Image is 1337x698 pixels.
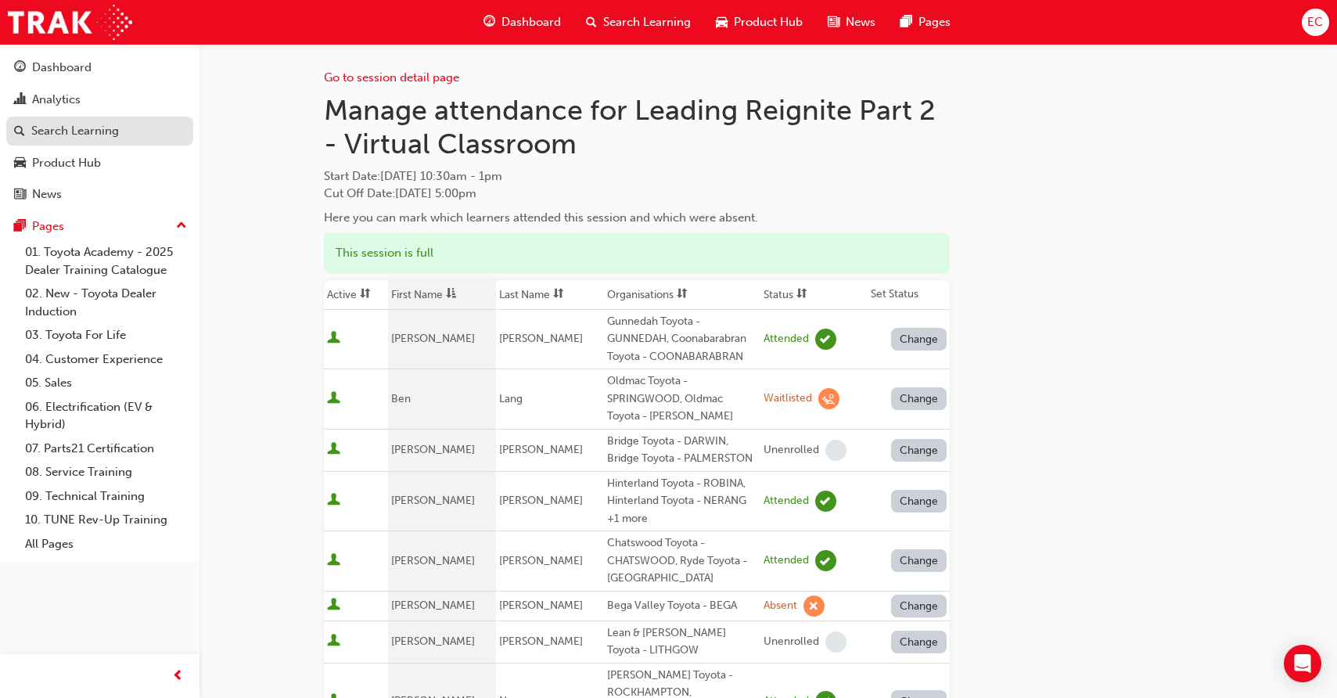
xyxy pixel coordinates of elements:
[6,212,193,241] button: Pages
[764,635,819,649] div: Unenrolled
[553,288,564,301] span: sorting-icon
[391,554,475,567] span: [PERSON_NAME]
[1307,13,1323,31] span: EC
[764,443,819,458] div: Unenrolled
[446,288,457,301] span: asc-icon
[1284,645,1321,682] div: Open Intercom Messenger
[607,624,757,660] div: Lean & [PERSON_NAME] Toyota - LITHGOW
[32,218,64,236] div: Pages
[6,180,193,209] a: News
[607,475,757,528] div: Hinterland Toyota - ROBINA, Hinterland Toyota - NERANG +1 more
[828,13,839,32] span: news-icon
[703,6,815,38] a: car-iconProduct Hub
[19,240,193,282] a: 01. Toyota Academy - 2025 Dealer Training Catalogue
[1302,9,1329,36] button: EC
[815,6,888,38] a: news-iconNews
[716,13,728,32] span: car-icon
[327,442,340,458] span: User is active
[14,220,26,234] span: pages-icon
[32,154,101,172] div: Product Hub
[327,634,340,649] span: User is active
[499,392,523,405] span: Lang
[818,388,839,409] span: learningRecordVerb_WAITLIST-icon
[19,347,193,372] a: 04. Customer Experience
[677,288,688,301] span: sorting-icon
[734,13,803,31] span: Product Hub
[391,599,475,612] span: [PERSON_NAME]
[14,157,26,171] span: car-icon
[604,280,760,310] th: Toggle SortBy
[573,6,703,38] a: search-iconSearch Learning
[172,667,184,686] span: prev-icon
[32,91,81,109] div: Analytics
[499,443,583,456] span: [PERSON_NAME]
[846,13,875,31] span: News
[815,491,836,512] span: learningRecordVerb_ATTEND-icon
[324,186,476,200] span: Cut Off Date : [DATE] 5:00pm
[803,595,825,617] span: learningRecordVerb_ABSENT-icon
[815,329,836,350] span: learningRecordVerb_ATTEND-icon
[31,122,119,140] div: Search Learning
[19,532,193,556] a: All Pages
[764,391,812,406] div: Waitlisted
[14,61,26,75] span: guage-icon
[360,288,371,301] span: sorting-icon
[825,631,846,653] span: learningRecordVerb_NONE-icon
[19,371,193,395] a: 05. Sales
[891,328,947,351] button: Change
[868,280,950,310] th: Set Status
[388,280,496,310] th: Toggle SortBy
[6,149,193,178] a: Product Hub
[471,6,573,38] a: guage-iconDashboard
[14,188,26,202] span: news-icon
[764,553,809,568] div: Attended
[496,280,604,310] th: Toggle SortBy
[391,392,411,405] span: Ben
[499,494,583,507] span: [PERSON_NAME]
[324,209,950,227] div: Here you can mark which learners attended this session and which were absent.
[607,433,757,468] div: Bridge Toyota - DARWIN, Bridge Toyota - PALMERSTON
[391,635,475,648] span: [PERSON_NAME]
[8,5,132,40] img: Trak
[19,508,193,532] a: 10. TUNE Rev-Up Training
[327,598,340,613] span: User is active
[327,553,340,569] span: User is active
[825,440,846,461] span: learningRecordVerb_NONE-icon
[391,443,475,456] span: [PERSON_NAME]
[607,313,757,366] div: Gunnedah Toyota - GUNNEDAH, Coonabarabran Toyota - COONABARABRAN
[501,13,561,31] span: Dashboard
[483,13,495,32] span: guage-icon
[499,599,583,612] span: [PERSON_NAME]
[586,13,597,32] span: search-icon
[176,216,187,236] span: up-icon
[6,117,193,146] a: Search Learning
[764,599,797,613] div: Absent
[324,93,950,161] h1: Manage attendance for Leading Reignite Part 2 - Virtual Classroom
[324,167,950,185] span: Start Date :
[14,93,26,107] span: chart-icon
[891,490,947,513] button: Change
[607,534,757,588] div: Chatswood Toyota - CHATSWOOD, Ryde Toyota - [GEOGRAPHIC_DATA]
[815,550,836,571] span: learningRecordVerb_ATTEND-icon
[6,85,193,114] a: Analytics
[891,631,947,653] button: Change
[19,395,193,437] a: 06. Electrification (EV & Hybrid)
[380,169,502,183] span: [DATE] 10:30am - 1pm
[918,13,951,31] span: Pages
[499,332,583,345] span: [PERSON_NAME]
[32,185,62,203] div: News
[764,332,809,347] div: Attended
[327,331,340,347] span: User is active
[19,484,193,509] a: 09. Technical Training
[760,280,868,310] th: Toggle SortBy
[499,635,583,648] span: [PERSON_NAME]
[327,493,340,509] span: User is active
[19,460,193,484] a: 08. Service Training
[391,494,475,507] span: [PERSON_NAME]
[6,53,193,82] a: Dashboard
[891,387,947,410] button: Change
[900,13,912,32] span: pages-icon
[19,437,193,461] a: 07. Parts21 Certification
